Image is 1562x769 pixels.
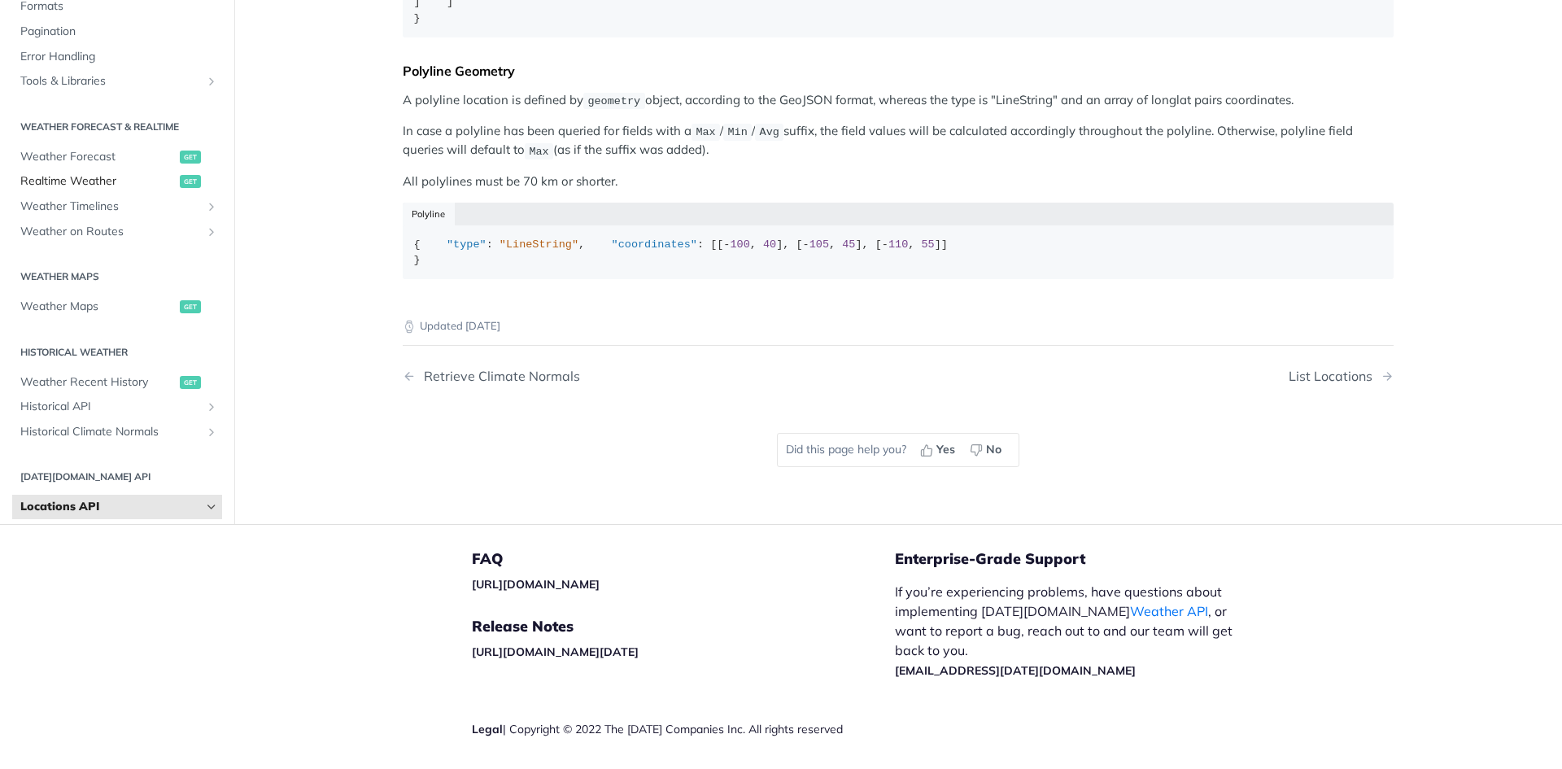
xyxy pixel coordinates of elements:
[882,238,888,251] span: -
[12,69,222,94] a: Tools & LibrariesShow subpages for Tools & Libraries
[205,500,218,513] button: Hide subpages for Locations API
[403,122,1394,160] p: In case a polyline has been queried for fields with a / / suffix, the field values will be calcul...
[936,441,955,458] span: Yes
[28,524,176,540] span: List Locations
[403,352,1394,400] nav: Pagination Controls
[986,441,1001,458] span: No
[895,663,1136,678] a: [EMAIL_ADDRESS][DATE][DOMAIN_NAME]
[12,145,222,169] a: Weather Forecastget
[500,238,578,251] span: "LineString"
[180,376,201,389] span: get
[12,169,222,194] a: Realtime Weatherget
[20,399,201,415] span: Historical API
[20,73,201,90] span: Tools & Libraries
[803,238,809,251] span: -
[472,722,503,736] a: Legal
[20,299,176,315] span: Weather Maps
[20,199,201,215] span: Weather Timelines
[12,395,222,419] a: Historical APIShow subpages for Historical API
[12,120,222,134] h2: Weather Forecast & realtime
[403,63,1394,79] div: Polyline Geometry
[12,420,222,444] a: Historical Climate NormalsShow subpages for Historical Climate Normals
[12,220,222,244] a: Weather on RoutesShow subpages for Weather on Routes
[760,126,779,138] span: Avg
[922,238,935,251] span: 55
[472,549,895,569] h5: FAQ
[12,45,222,69] a: Error Handling
[472,644,639,659] a: [URL][DOMAIN_NAME][DATE]
[12,194,222,219] a: Weather TimelinesShow subpages for Weather Timelines
[20,224,201,240] span: Weather on Routes
[914,438,964,462] button: Yes
[205,426,218,439] button: Show subpages for Historical Climate Normals
[180,175,201,188] span: get
[205,225,218,238] button: Show subpages for Weather on Routes
[20,424,201,440] span: Historical Climate Normals
[414,237,1383,269] div: { : , : [[ , ], [ , ], [ , ]] }
[12,495,222,519] a: Locations APIHide subpages for Locations API
[205,75,218,88] button: Show subpages for Tools & Libraries
[180,151,201,164] span: get
[730,238,749,251] span: 100
[696,126,715,138] span: Max
[12,295,222,319] a: Weather Mapsget
[587,95,640,107] span: geometry
[20,520,222,544] a: List Locationsget
[472,617,895,636] h5: Release Notes
[20,49,218,65] span: Error Handling
[12,370,222,395] a: Weather Recent Historyget
[403,318,1394,334] p: Updated [DATE]
[612,238,697,251] span: "coordinates"
[12,345,222,360] h2: Historical Weather
[472,577,600,592] a: [URL][DOMAIN_NAME]
[964,438,1010,462] button: No
[180,300,201,313] span: get
[1289,369,1394,384] a: Next Page: List Locations
[205,200,218,213] button: Show subpages for Weather Timelines
[20,149,176,165] span: Weather Forecast
[1289,369,1381,384] div: List Locations
[12,470,222,484] h2: [DATE][DOMAIN_NAME] API
[529,145,548,157] span: Max
[20,24,218,40] span: Pagination
[777,433,1019,467] div: Did this page help you?
[727,126,747,138] span: Min
[763,238,776,251] span: 40
[1130,603,1208,619] a: Weather API
[888,238,908,251] span: 110
[842,238,855,251] span: 45
[12,269,222,284] h2: Weather Maps
[895,549,1276,569] h5: Enterprise-Grade Support
[447,238,486,251] span: "type"
[723,238,730,251] span: -
[895,582,1250,679] p: If you’re experiencing problems, have questions about implementing [DATE][DOMAIN_NAME] , or want ...
[20,499,201,515] span: Locations API
[416,369,580,384] div: Retrieve Climate Normals
[12,20,222,44] a: Pagination
[472,721,895,737] div: | Copyright © 2022 The [DATE] Companies Inc. All rights reserved
[809,238,829,251] span: 105
[403,91,1394,110] p: A polyline location is defined by object, according to the GeoJSON format, whereas the type is "L...
[403,173,1394,191] p: All polylines must be 70 km or shorter.
[20,374,176,391] span: Weather Recent History
[20,173,176,190] span: Realtime Weather
[403,369,827,384] a: Previous Page: Retrieve Climate Normals
[205,400,218,413] button: Show subpages for Historical API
